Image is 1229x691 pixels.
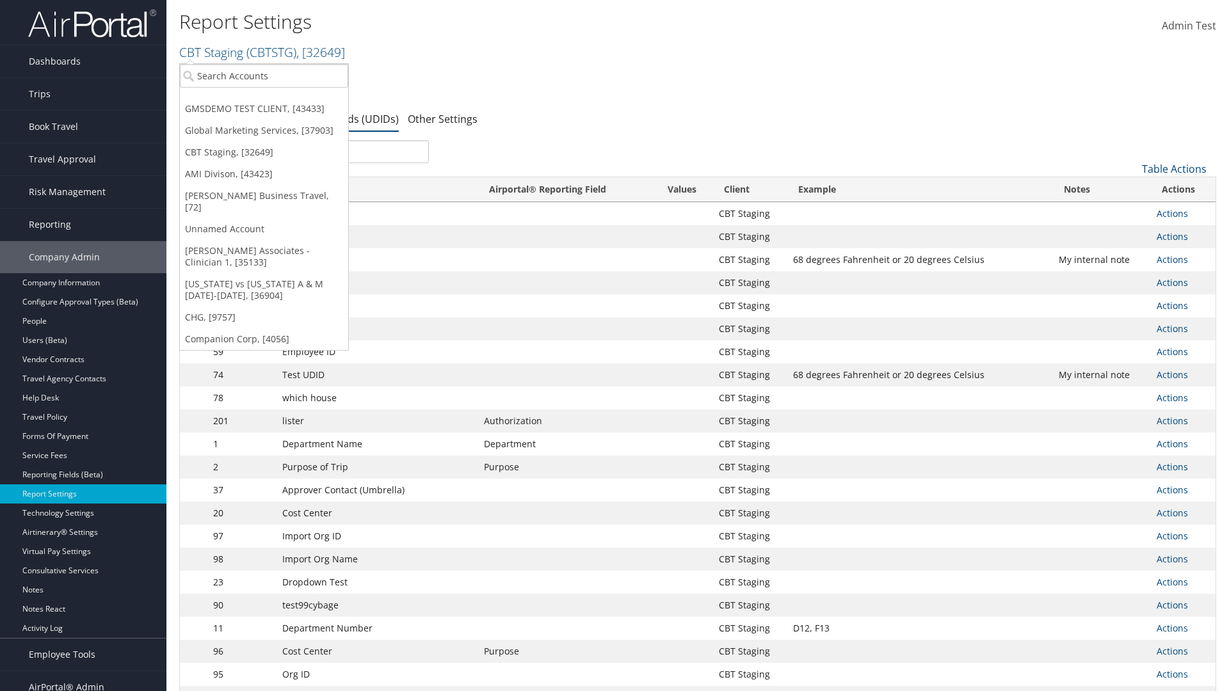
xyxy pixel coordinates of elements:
a: Companion Corp, [4056] [180,328,348,350]
td: My internal note [1052,363,1150,386]
td: D12, F13 [787,617,1052,640]
td: CBT Staging [712,225,787,248]
th: Airportal&reg; Reporting Field [478,177,652,202]
td: CBT Staging [712,202,787,225]
td: 23 [207,571,276,594]
td: CBT Staging [712,479,787,502]
td: 90 [207,594,276,617]
td: CBT Staging [712,340,787,363]
a: CBT Staging, [32649] [180,141,348,163]
a: Actions [1157,392,1188,404]
span: , [ 32649 ] [296,44,345,61]
td: CBT Staging [712,502,787,525]
td: 98 [207,548,276,571]
td: Cost Center [276,640,478,663]
td: CBT Staging [712,617,787,640]
a: Actions [1157,484,1188,496]
td: CBT Staging [712,640,787,663]
th: Example [787,177,1052,202]
td: Approver Contact (Umbrella) [276,479,478,502]
a: [US_STATE] vs [US_STATE] A & M [DATE]-[DATE], [36904] [180,273,348,306]
span: Risk Management [29,176,106,208]
a: Actions [1157,345,1188,358]
td: 68 degrees Fahrenheit or 20 degrees Celsius [787,363,1052,386]
td: CBT Staging [712,409,787,433]
td: Test UDID [276,363,478,386]
td: CBT Staging [712,663,787,686]
input: Search Accounts [180,64,348,88]
img: airportal-logo.png [28,8,156,38]
td: Lister [276,225,478,248]
td: 68 degrees Fahrenheit or 20 degrees Celsius [787,248,1052,271]
td: CBT Staging [712,548,787,571]
td: lister [276,409,478,433]
span: Book Travel [29,111,78,143]
td: 97 [207,525,276,548]
td: CBT Staging [712,456,787,479]
a: Actions [1157,369,1188,381]
td: 11 [207,617,276,640]
a: Actions [1157,207,1188,219]
span: Employee Tools [29,639,95,671]
span: Dashboards [29,45,81,77]
td: Authorization [478,409,652,433]
a: AMI Divison, [43423] [180,163,348,185]
a: Actions [1157,507,1188,519]
td: Department Number [276,617,478,640]
span: Travel Approval [29,143,96,175]
td: 2 [207,456,276,479]
a: [PERSON_NAME] Associates - Clinician 1, [35133] [180,240,348,273]
td: 37 [207,479,276,502]
a: Actions [1157,599,1188,611]
td: CBT Staging [712,594,787,617]
td: VIP [276,294,478,317]
a: CHG, [9757] [180,306,348,328]
td: Employee ID [276,340,478,363]
td: Purpose [478,640,652,663]
a: GMSDEMO TEST CLIENT, [43433] [180,98,348,120]
td: CBT Staging [712,386,787,409]
a: Other Settings [408,112,478,126]
td: Import Org Name [276,548,478,571]
td: Org ID [276,663,478,686]
a: Actions [1157,553,1188,565]
a: Actions [1157,322,1188,335]
h1: Report Settings [179,8,871,35]
span: Company Admin [29,241,100,273]
a: CBT Staging [179,44,345,61]
td: QAM [276,202,478,225]
td: Job Title [276,271,478,294]
td: 95 [207,663,276,686]
td: 78 [207,386,276,409]
th: Values [652,177,712,202]
td: CBT Staging [712,248,787,271]
a: Actions [1157,299,1188,312]
td: CBT Staging [712,317,787,340]
td: 201 [207,409,276,433]
td: 1 [207,433,276,456]
span: Trips [29,78,51,110]
a: Actions [1157,530,1188,542]
a: Table Actions [1142,162,1207,176]
td: Cost Center [276,502,478,525]
a: Actions [1157,230,1188,242]
td: 96 [207,640,276,663]
a: Actions [1157,276,1188,289]
a: Admin Test [1162,6,1216,46]
th: Client [712,177,787,202]
th: Actions [1150,177,1216,202]
td: Import Org ID [276,525,478,548]
a: Actions [1157,622,1188,634]
td: Purpose of Trip [276,456,478,479]
a: Actions [1157,668,1188,680]
td: Purpose [478,456,652,479]
td: Department Name [276,433,478,456]
td: free [276,248,478,271]
span: Reporting [29,209,71,241]
a: Actions [1157,438,1188,450]
td: CBT Staging [712,271,787,294]
a: [PERSON_NAME] Business Travel, [72] [180,185,348,218]
td: CBT Staging [712,433,787,456]
a: Actions [1157,415,1188,427]
td: which house [276,386,478,409]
